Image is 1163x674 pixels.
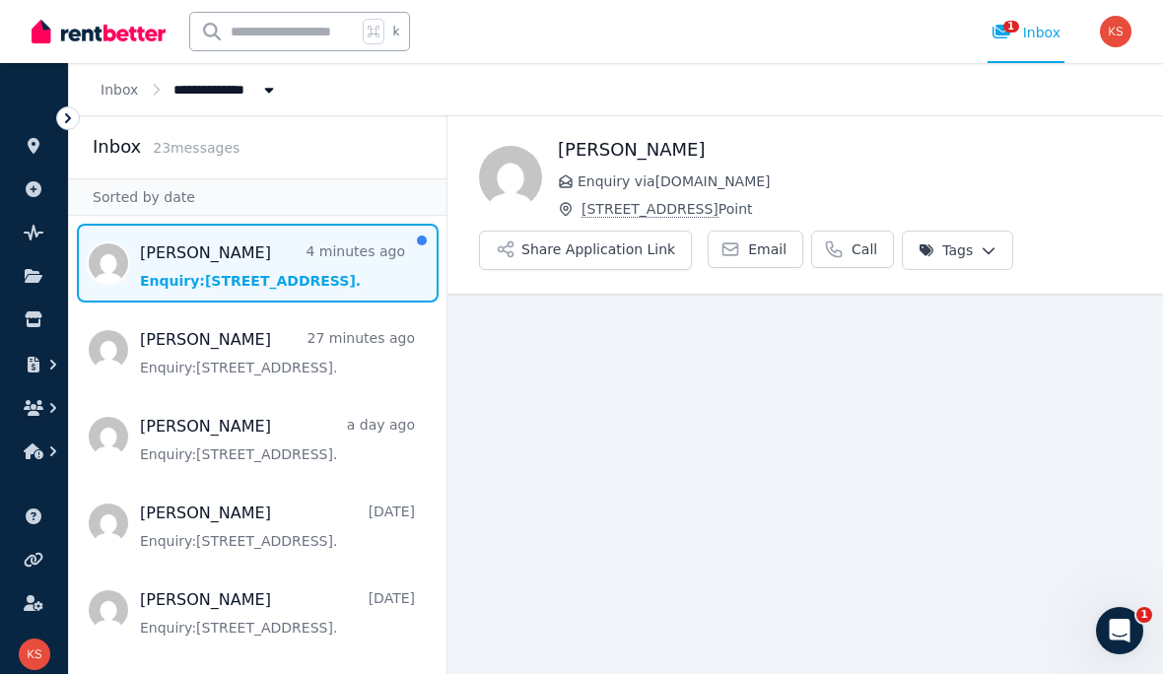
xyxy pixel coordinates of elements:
span: Enquiry via [DOMAIN_NAME] [578,171,1131,191]
span: 1 [1003,21,1019,33]
img: Karen Seib [19,639,50,670]
span: Email [748,239,787,259]
div: Sorted by date [69,178,446,216]
a: Inbox [101,82,138,98]
img: Wayne van loggenberg [479,146,542,209]
a: [PERSON_NAME]a day agoEnquiry:[STREET_ADDRESS]. [140,415,415,464]
span: Point [581,199,1131,219]
a: Call [811,231,894,268]
a: Email [708,231,803,268]
span: Tags [919,240,973,260]
span: k [392,24,399,39]
button: Tags [902,231,1013,270]
span: 1 [1136,607,1152,623]
span: 23 message s [153,140,239,156]
h1: [PERSON_NAME] [558,136,1131,164]
img: Karen Seib [1100,16,1131,47]
div: Inbox [992,23,1060,42]
h2: Inbox [93,133,141,161]
a: [PERSON_NAME][DATE]Enquiry:[STREET_ADDRESS]. [140,502,415,551]
button: Share Application Link [479,231,692,270]
iframe: Intercom live chat [1096,607,1143,654]
nav: Breadcrumb [69,63,310,115]
a: [PERSON_NAME]27 minutes agoEnquiry:[STREET_ADDRESS]. [140,328,415,377]
img: RentBetter [32,17,166,46]
a: [PERSON_NAME]4 minutes agoEnquiry:[STREET_ADDRESS]. [140,241,405,291]
span: Call [852,239,877,259]
a: [PERSON_NAME][DATE]Enquiry:[STREET_ADDRESS]. [140,588,415,638]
